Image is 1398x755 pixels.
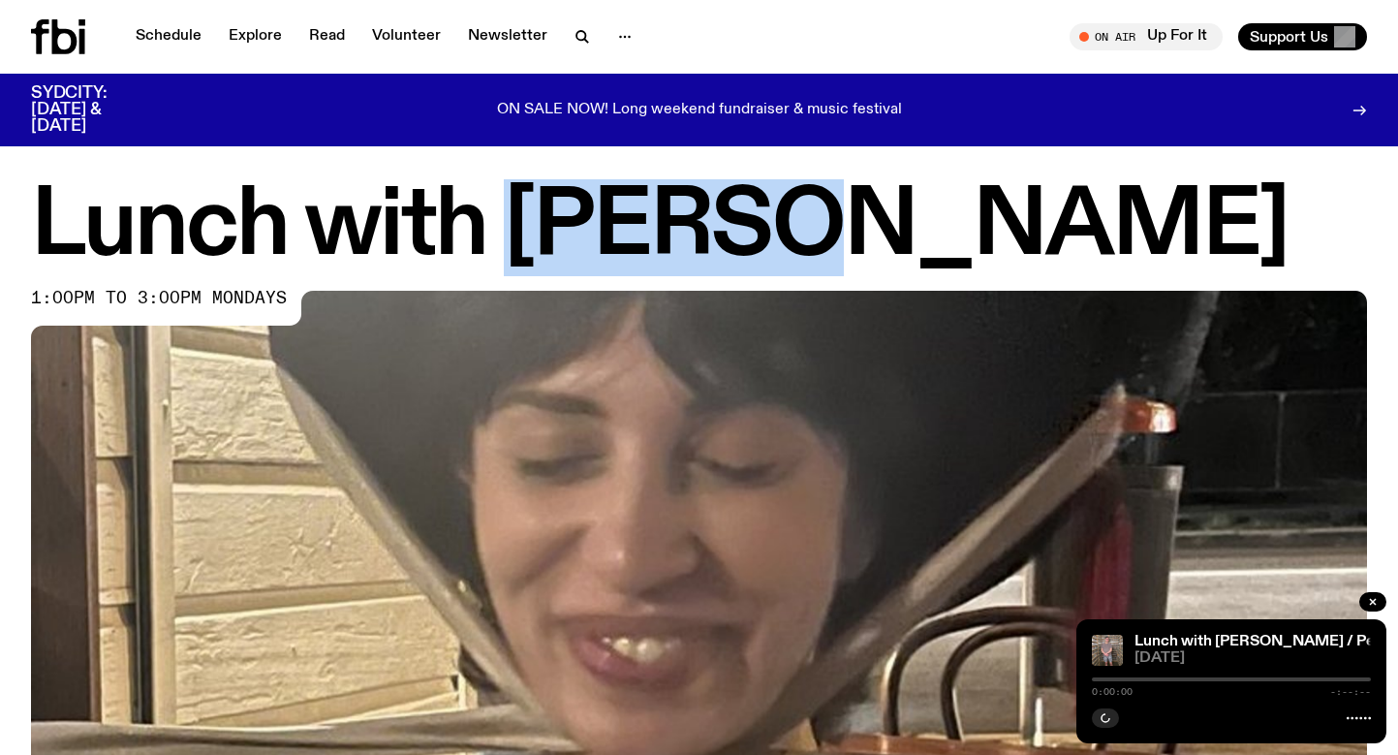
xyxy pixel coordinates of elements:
[1070,23,1223,50] button: On AirUp For It
[31,85,155,135] h3: SYDCITY: [DATE] & [DATE]
[1134,651,1371,666] span: [DATE]
[1330,687,1371,697] span: -:--:--
[497,102,902,119] p: ON SALE NOW! Long weekend fundraiser & music festival
[1238,23,1367,50] button: Support Us
[297,23,357,50] a: Read
[31,291,287,306] span: 1:00pm to 3:00pm mondays
[31,184,1367,271] h1: Lunch with [PERSON_NAME]
[360,23,452,50] a: Volunteer
[124,23,213,50] a: Schedule
[456,23,559,50] a: Newsletter
[1250,28,1328,46] span: Support Us
[1092,687,1133,697] span: 0:00:00
[217,23,294,50] a: Explore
